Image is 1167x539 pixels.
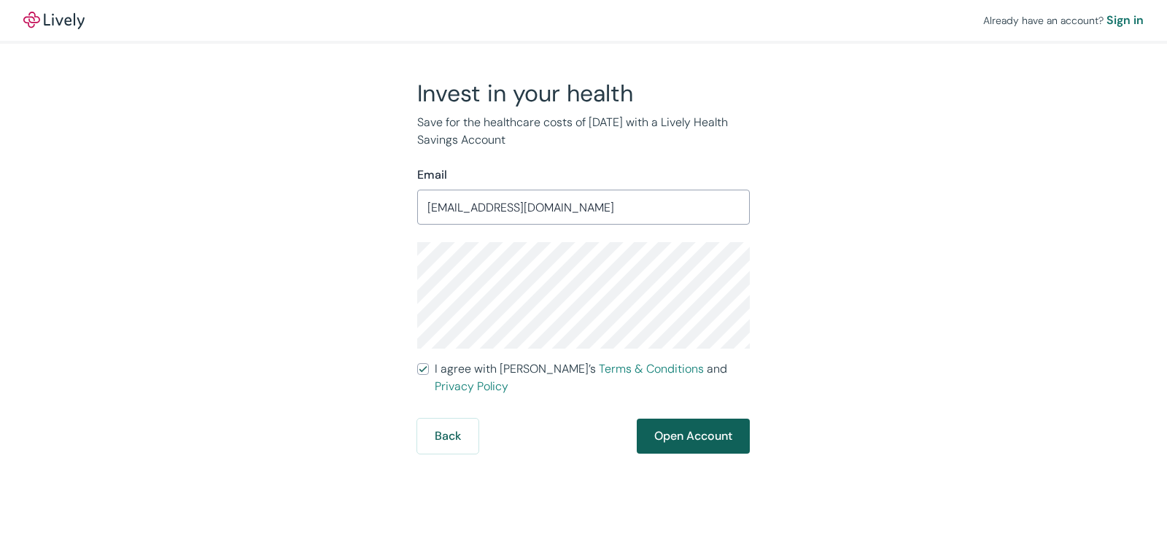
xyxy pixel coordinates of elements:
[983,12,1144,29] div: Already have an account?
[417,419,478,454] button: Back
[637,419,750,454] button: Open Account
[435,360,750,395] span: I agree with [PERSON_NAME]’s and
[435,379,508,394] a: Privacy Policy
[417,114,750,149] p: Save for the healthcare costs of [DATE] with a Lively Health Savings Account
[23,12,85,29] img: Lively
[23,12,85,29] a: LivelyLively
[599,361,704,376] a: Terms & Conditions
[417,166,447,184] label: Email
[417,79,750,108] h2: Invest in your health
[1106,12,1144,29] a: Sign in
